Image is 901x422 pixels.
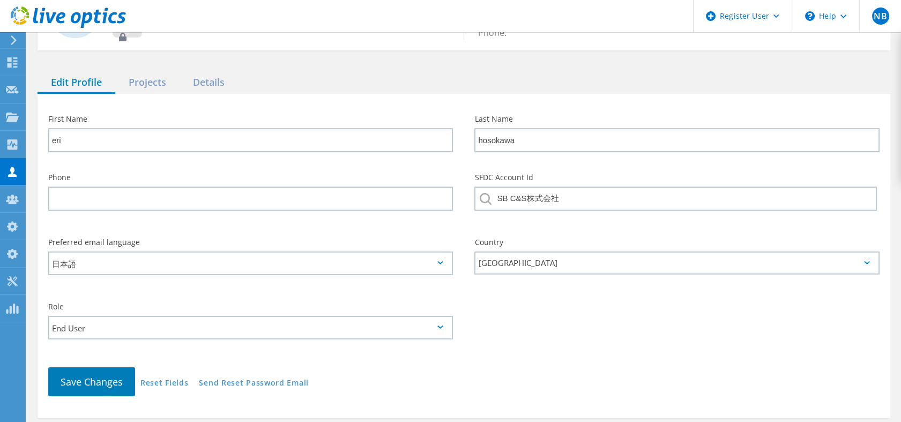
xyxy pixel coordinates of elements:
[478,27,517,39] span: Phone:
[48,115,453,123] label: First Name
[474,251,879,275] div: [GEOGRAPHIC_DATA]
[48,239,453,246] label: Preferred email language
[474,174,879,181] label: SFDC Account Id
[199,379,309,388] a: Send Reset Password Email
[805,11,815,21] svg: \n
[474,115,879,123] label: Last Name
[180,72,238,94] div: Details
[474,239,879,246] label: Country
[38,72,115,94] div: Edit Profile
[48,367,135,396] button: Save Changes
[874,12,887,20] span: NB
[48,174,453,181] label: Phone
[140,379,188,388] a: Reset Fields
[48,303,453,310] label: Role
[115,72,180,94] div: Projects
[11,23,126,30] a: Live Optics Dashboard
[61,375,123,388] span: Save Changes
